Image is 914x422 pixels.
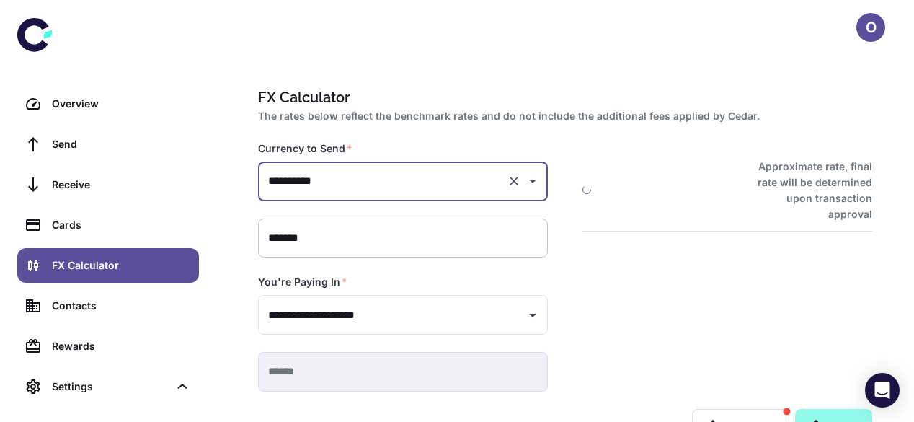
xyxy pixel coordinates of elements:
a: Send [17,127,199,162]
div: Rewards [52,338,190,354]
button: Clear [504,171,524,191]
div: Cards [52,217,190,233]
button: Open [523,305,543,325]
button: O [856,13,885,42]
div: FX Calculator [52,258,190,273]
a: Overview [17,87,199,121]
div: Overview [52,96,190,112]
div: Receive [52,177,190,193]
div: Settings [17,369,199,404]
h1: FX Calculator [258,87,866,108]
a: FX Calculator [17,248,199,283]
div: Send [52,136,190,152]
a: Cards [17,208,199,242]
div: Contacts [52,298,190,314]
label: Currency to Send [258,141,352,156]
div: Settings [52,379,169,395]
a: Rewards [17,329,199,364]
h6: Approximate rate, final rate will be determined upon transaction approval [742,159,872,222]
div: Open Intercom Messenger [865,373,900,408]
a: Contacts [17,289,199,323]
a: Receive [17,167,199,202]
label: You're Paying In [258,275,347,289]
button: Open [523,171,543,191]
